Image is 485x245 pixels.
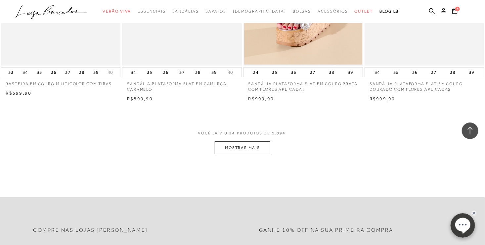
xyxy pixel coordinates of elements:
button: 40 [226,69,235,75]
a: categoryNavScreenReaderText [205,5,226,18]
span: R$999,90 [248,96,274,101]
span: [DEMOGRAPHIC_DATA] [233,9,286,14]
button: 37 [308,68,317,77]
button: 34 [21,68,30,77]
span: Verão Viva [103,9,131,14]
button: 38 [194,68,203,77]
a: categoryNavScreenReaderText [318,5,348,18]
span: Outlet [355,9,373,14]
button: 38 [77,68,86,77]
a: SANDÁLIA PLATAFORMA FLAT EM COURO DOURADO COM FLORES APLICADAS [365,77,484,92]
span: Bolsas [293,9,311,14]
button: 39 [210,68,219,77]
button: 34 [373,68,382,77]
button: 37 [429,68,438,77]
button: 37 [177,68,187,77]
span: Sandálias [172,9,199,14]
button: 36 [410,68,419,77]
a: RASTEIRA EM COURO MULTICOLOR COM TIRAS [1,77,121,87]
button: 35 [270,68,280,77]
button: 36 [289,68,298,77]
button: 38 [448,68,457,77]
button: 35 [35,68,44,77]
a: categoryNavScreenReaderText [172,5,199,18]
a: categoryNavScreenReaderText [103,5,131,18]
span: BLOG LB [379,9,399,14]
span: R$599,90 [6,90,32,96]
a: categoryNavScreenReaderText [138,5,165,18]
button: 36 [49,68,58,77]
span: 3 [455,7,460,11]
a: SANDÁLIA PLATAFORMA FLAT EM CAMURÇA CARAMELO [122,77,242,92]
a: categoryNavScreenReaderText [355,5,373,18]
button: 3 [450,7,460,16]
span: R$899,90 [127,96,153,101]
button: 36 [161,68,170,77]
button: 39 [467,68,476,77]
span: R$999,90 [370,96,395,101]
button: 38 [327,68,336,77]
a: categoryNavScreenReaderText [293,5,311,18]
a: noSubCategoriesText [233,5,286,18]
h2: Compre nas lojas [PERSON_NAME] [33,227,148,233]
button: 35 [391,68,401,77]
button: 40 [106,69,115,75]
span: VOCÊ JÁ VIU PRODUTOS DE [198,131,287,135]
a: BLOG LB [379,5,399,18]
a: SANDÁLIA PLATAFORMA FLAT EM COURO PRATA COM FLORES APLICADAS [243,77,363,92]
button: 35 [145,68,154,77]
button: 39 [91,68,101,77]
button: 34 [129,68,138,77]
button: 33 [6,68,16,77]
button: MOSTRAR MAIS [215,141,270,154]
span: Essenciais [138,9,165,14]
h2: Ganhe 10% off na sua primeira compra [259,227,393,233]
span: 1.094 [272,131,286,135]
span: 24 [229,131,235,135]
button: 34 [251,68,261,77]
button: 39 [346,68,355,77]
button: 37 [63,68,72,77]
span: Acessórios [318,9,348,14]
span: Sapatos [205,9,226,14]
